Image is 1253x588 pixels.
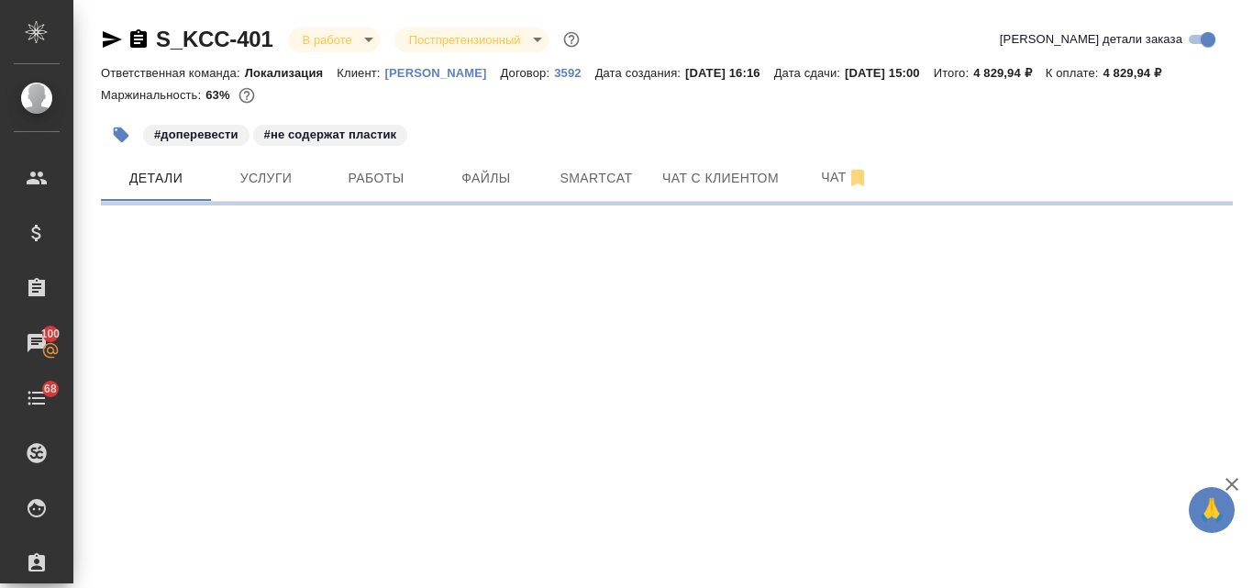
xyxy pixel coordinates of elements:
p: 63% [205,88,234,102]
p: Локализация [245,66,338,80]
p: #доперевести [154,126,238,144]
p: [PERSON_NAME] [385,66,501,80]
p: К оплате: [1046,66,1103,80]
a: 100 [5,320,69,366]
span: Детали [112,167,200,190]
p: Маржинальность: [101,88,205,102]
p: Дата сдачи: [774,66,845,80]
a: [PERSON_NAME] [385,64,501,80]
p: Договор: [500,66,554,80]
a: 3592 [554,64,594,80]
p: [DATE] 16:16 [685,66,774,80]
p: 4 829,94 ₽ [973,66,1046,80]
span: Чат с клиентом [662,167,779,190]
span: Чат [801,166,889,189]
p: Клиент: [337,66,384,80]
p: 3592 [554,66,594,80]
p: Дата создания: [595,66,685,80]
span: не содержат пластик [251,126,410,141]
span: 68 [33,380,68,398]
a: 68 [5,375,69,421]
div: В работе [288,28,380,52]
span: Файлы [442,167,530,190]
p: Итого: [934,66,973,80]
button: Доп статусы указывают на важность/срочность заказа [560,28,583,51]
p: #не содержат пластик [264,126,397,144]
span: Smartcat [552,167,640,190]
button: Скопировать ссылку для ЯМессенджера [101,28,123,50]
div: В работе [394,28,549,52]
span: [PERSON_NAME] детали заказа [1000,30,1182,49]
button: Добавить тэг [101,115,141,155]
span: Работы [332,167,420,190]
span: 100 [30,325,72,343]
button: Постпретензионный [404,32,527,48]
button: 6.10 USD; 987.04 RUB; [235,83,259,107]
p: 4 829,94 ₽ [1103,66,1175,80]
p: Ответственная команда: [101,66,245,80]
a: S_KCC-401 [156,27,273,51]
button: В работе [297,32,358,48]
span: Услуги [222,167,310,190]
button: Скопировать ссылку [128,28,150,50]
button: 🙏 [1189,487,1235,533]
svg: Отписаться [847,167,869,189]
span: 🙏 [1196,491,1227,529]
p: [DATE] 15:00 [845,66,934,80]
